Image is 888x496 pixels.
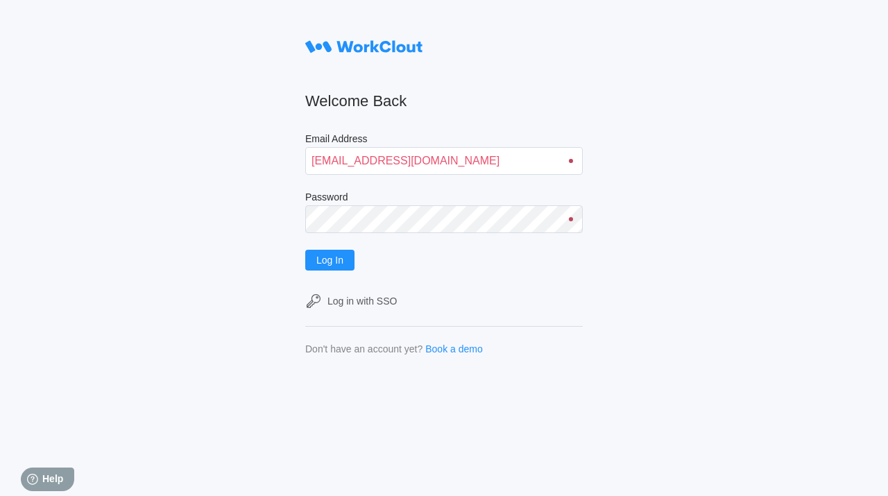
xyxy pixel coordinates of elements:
div: Don't have an account yet? [305,343,422,354]
a: Book a demo [425,343,483,354]
div: Log in with SSO [327,296,397,307]
a: Log in with SSO [305,293,583,309]
input: Enter your email [305,147,583,175]
h2: Welcome Back [305,92,583,111]
span: Log In [316,255,343,265]
button: Log In [305,250,355,271]
label: Password [305,191,583,205]
label: Email Address [305,133,583,147]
